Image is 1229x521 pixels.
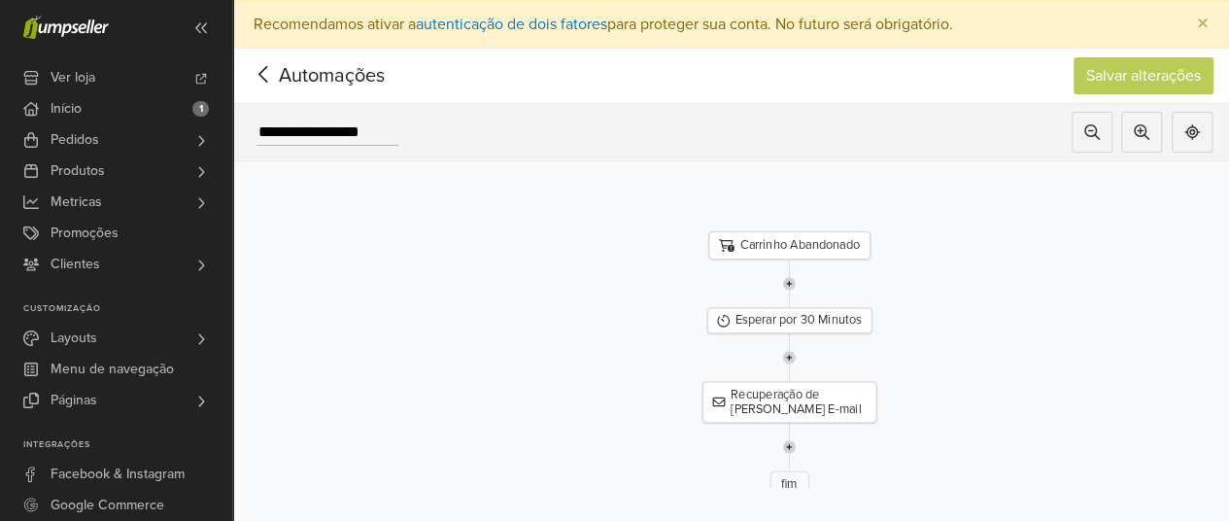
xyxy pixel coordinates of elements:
[249,61,355,90] span: Automações
[706,308,871,334] div: Esperar por 30 Minutos
[782,260,796,308] img: line-7960e5f4d2b50ad2986e.svg
[51,124,99,156] span: Pedidos
[51,490,164,521] span: Google Commerce
[51,459,185,490] span: Facebook & Instagram
[769,470,808,499] div: fim
[51,187,102,218] span: Metricas
[782,333,796,382] img: line-7960e5f4d2b50ad2986e.svg
[51,93,82,124] span: Início
[416,15,607,34] a: autenticação de dois fatores
[51,218,119,249] span: Promoções
[51,385,97,416] span: Páginas
[708,231,870,260] div: Carrinho Abandonado
[51,323,97,354] span: Layouts
[23,439,232,451] p: Integrações
[192,101,209,117] span: 1
[1074,57,1213,94] button: Salvar alterações
[782,423,796,471] img: line-7960e5f4d2b50ad2986e.svg
[51,249,100,280] span: Clientes
[51,62,95,93] span: Ver loja
[23,303,232,315] p: Customização
[51,156,105,187] span: Produtos
[1178,1,1228,48] button: Close
[51,354,174,385] span: Menu de navegação
[1197,10,1209,38] span: ×
[702,382,876,423] div: Recuperação de [PERSON_NAME] E-mail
